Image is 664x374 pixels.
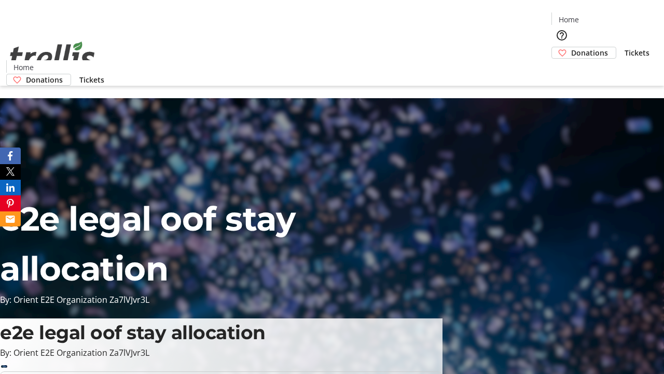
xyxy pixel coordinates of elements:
[13,62,34,73] span: Home
[559,14,579,25] span: Home
[616,47,658,58] a: Tickets
[26,74,63,85] span: Donations
[552,14,585,25] a: Home
[551,25,572,46] button: Help
[71,74,113,85] a: Tickets
[7,62,40,73] a: Home
[625,47,649,58] span: Tickets
[571,47,608,58] span: Donations
[551,47,616,59] a: Donations
[79,74,104,85] span: Tickets
[6,74,71,86] a: Donations
[6,30,99,82] img: Orient E2E Organization Za7lVJvr3L's Logo
[551,59,572,79] button: Cart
